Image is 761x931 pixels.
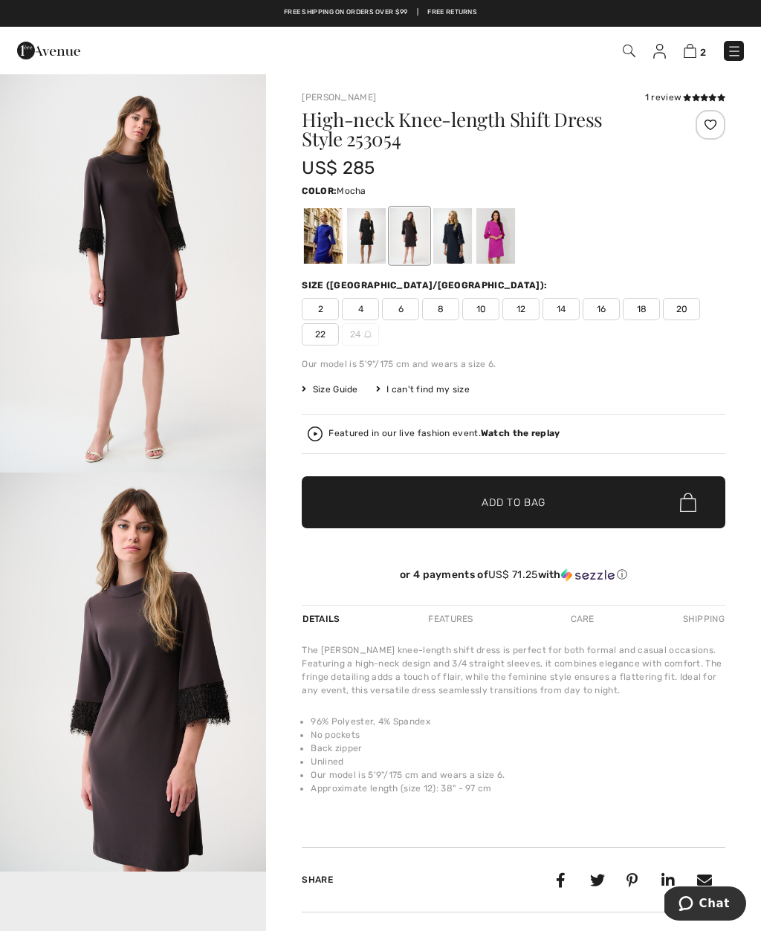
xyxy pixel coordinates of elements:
[364,331,372,338] img: ring-m.svg
[645,91,725,104] div: 1 review
[427,7,477,18] a: Free Returns
[561,568,615,582] img: Sezzle
[433,208,472,264] div: Midnight Blue
[684,44,696,58] img: Shopping Bag
[679,606,725,632] div: Shipping
[583,298,620,320] span: 16
[302,110,655,149] h1: High-neck Knee-length Shift Dress Style 253054
[502,298,540,320] span: 12
[415,606,485,632] div: Features
[302,357,725,371] div: Our model is 5'9"/175 cm and wears a size 6.
[390,208,429,264] div: Mocha
[664,886,746,924] iframe: Opens a widget where you can chat to one of our agents
[302,568,725,587] div: or 4 payments ofUS$ 71.25withSezzle Click to learn more about Sezzle
[302,298,339,320] span: 2
[302,92,376,103] a: [PERSON_NAME]
[17,42,80,56] a: 1ère Avenue
[302,186,337,196] span: Color:
[417,7,418,18] span: |
[302,568,725,582] div: or 4 payments of with
[653,44,666,59] img: My Info
[302,875,333,885] span: Share
[482,495,545,510] span: Add to Bag
[311,728,725,742] li: No pockets
[302,643,725,697] div: The [PERSON_NAME] knee-length shift dress is perfect for both formal and casual occasions. Featur...
[311,782,725,795] li: Approximate length (size 12): 38" - 97 cm
[308,426,323,441] img: Watch the replay
[663,298,700,320] span: 20
[302,476,725,528] button: Add to Bag
[302,606,343,632] div: Details
[342,298,379,320] span: 4
[623,298,660,320] span: 18
[302,383,357,396] span: Size Guide
[284,7,408,18] a: Free shipping on orders over $99
[462,298,499,320] span: 10
[302,323,339,346] span: 22
[376,383,470,396] div: I can't find my size
[680,493,696,512] img: Bag.svg
[302,279,550,292] div: Size ([GEOGRAPHIC_DATA]/[GEOGRAPHIC_DATA]):
[700,47,706,58] span: 2
[481,428,560,438] strong: Watch the replay
[302,158,375,178] span: US$ 285
[422,298,459,320] span: 8
[558,606,607,632] div: Care
[382,298,419,320] span: 6
[342,323,379,346] span: 24
[328,429,560,438] div: Featured in our live fashion event.
[727,44,742,59] img: Menu
[311,768,725,782] li: Our model is 5'9"/175 cm and wears a size 6.
[17,36,80,65] img: 1ère Avenue
[311,715,725,728] li: 96% Polyester, 4% Spandex
[347,208,386,264] div: Black
[476,208,515,264] div: Cosmos
[304,208,343,264] div: Royal Sapphire 163
[311,742,725,755] li: Back zipper
[684,42,706,59] a: 2
[337,186,366,196] span: Mocha
[311,755,725,768] li: Unlined
[488,568,538,581] span: US$ 71.25
[623,45,635,57] img: Search
[543,298,580,320] span: 14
